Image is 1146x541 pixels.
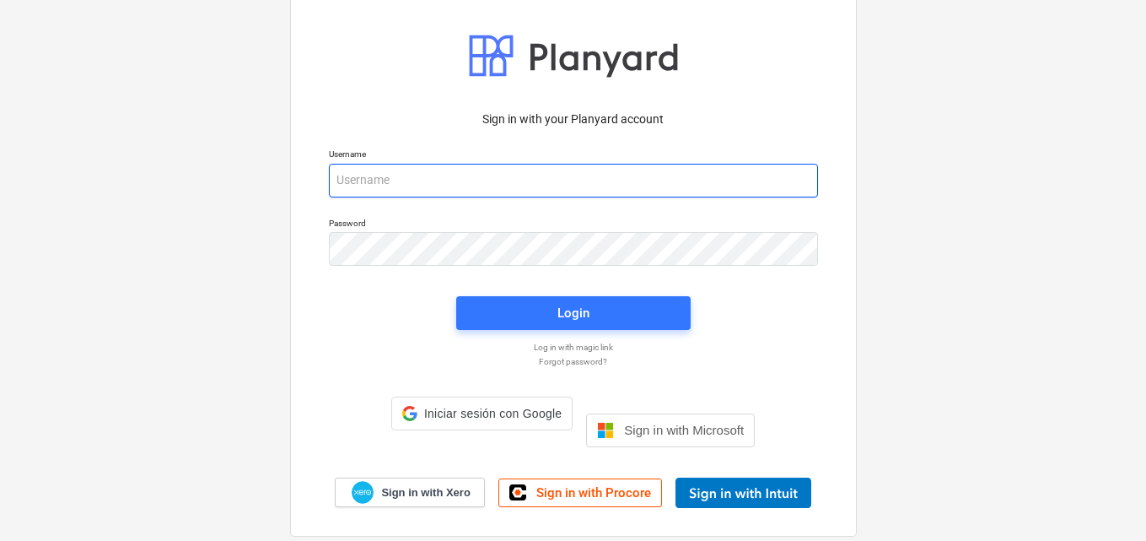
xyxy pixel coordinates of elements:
[624,423,744,437] span: Sign in with Microsoft
[391,397,573,430] div: Iniciar sesión con Google
[597,422,614,439] img: Microsoft logo
[424,407,562,420] span: Iniciar sesión con Google
[381,485,470,500] span: Sign in with Xero
[498,479,662,507] a: Sign in with Procore
[320,356,826,367] a: Forgot password?
[352,481,374,504] img: Xero logo
[536,485,651,500] span: Sign in with Procore
[456,296,691,330] button: Login
[329,164,818,197] input: Username
[329,218,818,232] p: Password
[320,342,826,353] a: Log in with magic link
[557,302,589,324] div: Login
[383,429,581,466] iframe: Botón Iniciar sesión con Google
[329,111,818,128] p: Sign in with your Planyard account
[335,478,485,507] a: Sign in with Xero
[329,149,818,163] p: Username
